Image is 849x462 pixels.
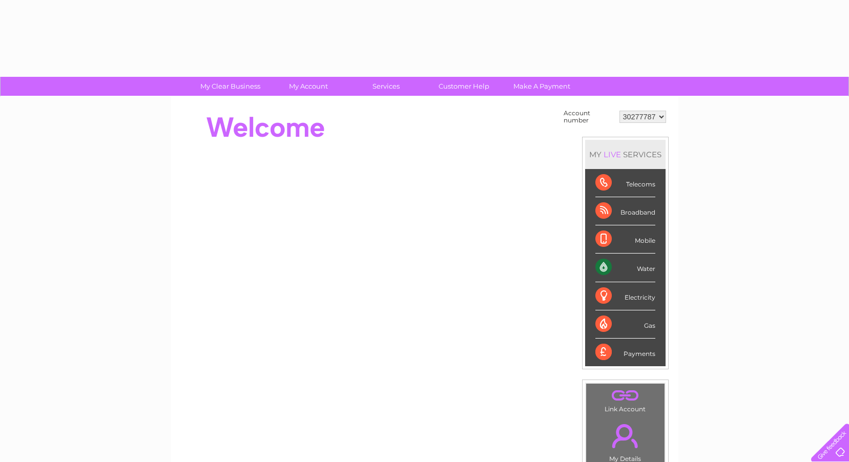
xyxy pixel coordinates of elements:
a: My Account [266,77,350,96]
div: MY SERVICES [585,140,666,169]
div: LIVE [602,150,623,159]
a: Customer Help [422,77,506,96]
a: My Clear Business [188,77,273,96]
div: Broadband [595,197,655,225]
div: Water [595,254,655,282]
div: Payments [595,339,655,366]
div: Telecoms [595,169,655,197]
a: . [589,418,662,454]
td: Account number [561,107,617,127]
div: Mobile [595,225,655,254]
div: Electricity [595,282,655,310]
div: Gas [595,310,655,339]
a: Make A Payment [500,77,584,96]
td: Link Account [586,383,665,415]
a: Services [344,77,428,96]
a: . [589,386,662,404]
